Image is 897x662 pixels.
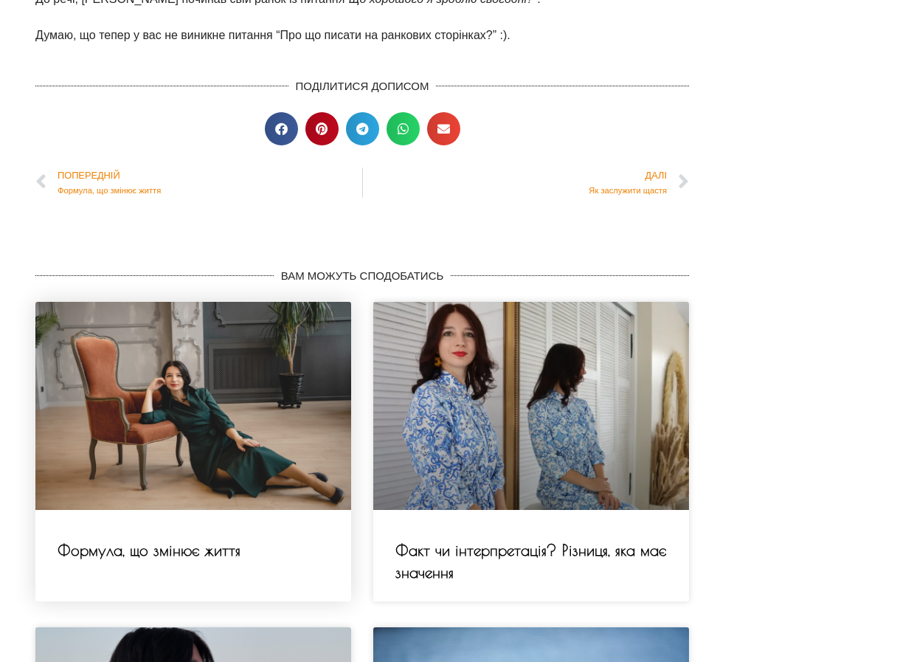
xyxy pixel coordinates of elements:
[427,112,460,145] div: Поділитися на email
[296,80,429,92] span: ПОДІЛИТИСЯ ДОПИСОМ
[387,112,420,145] div: Поділитися на whatsapp
[346,112,379,145] div: Поділитися на telegram
[35,23,689,48] p: Думаю, що тепер у вас не виникне питання “Про що писати на ранкових сторінках?” :).
[589,168,667,184] span: Далі
[281,270,444,281] span: ВАМ МОЖУТЬ СПОДОБАТИСЬ
[35,168,689,198] div: Навігація Поста
[395,541,666,580] a: Факт чи інтерпретація? Різниця, яка має значення
[265,112,298,145] div: Поділитися на facebook
[58,168,161,184] span: Попередній
[58,541,240,559] a: Формула, що змінює життя
[363,168,690,198] a: ДаліЯк заслужити щастя
[305,112,339,145] div: Поділитися на pinterest
[58,184,161,198] span: Формула, що змінює життя
[589,184,667,198] span: Як заслужити щастя
[35,168,362,198] a: ПопереднійФормула, що змінює життя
